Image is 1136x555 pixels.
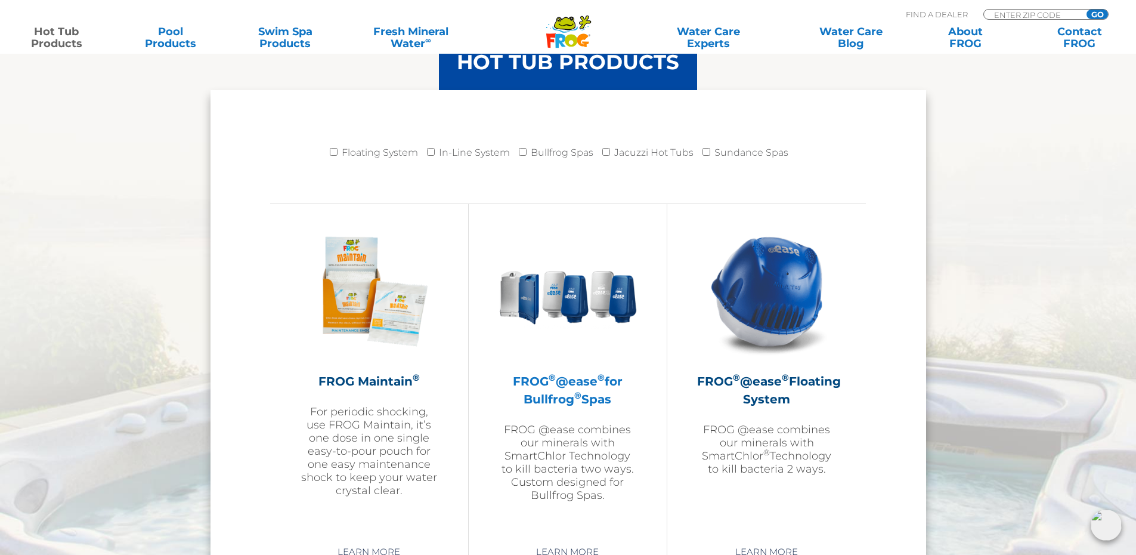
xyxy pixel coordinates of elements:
p: Find A Dealer [906,9,968,20]
img: bullfrog-product-hero-300x300.png [499,222,637,360]
label: Sundance Spas [714,141,788,165]
h2: FROG @ease Floating System [697,372,836,408]
sup: ® [574,390,581,401]
a: AboutFROG [921,26,1010,50]
img: hot-tub-product-atease-system-300x300.png [698,222,836,360]
sup: ∞ [425,35,431,45]
h2: FROG @ease for Bullfrog Spas [499,372,637,408]
a: Hot TubProducts [12,26,101,50]
sup: ® [413,372,420,383]
input: GO [1087,10,1108,19]
a: FROG Maintain®For periodic shocking, use FROG Maintain, it’s one dose in one single easy-to-pour ... [300,222,438,532]
sup: ® [763,448,770,457]
a: FROG®@ease®for Bullfrog®SpasFROG @ease combines our minerals with SmartChlor Technology to kill b... [499,222,637,532]
p: For periodic shocking, use FROG Maintain, it’s one dose in one single easy-to-pour pouch for one ... [300,405,438,497]
label: In-Line System [439,141,510,165]
a: Fresh MineralWater∞ [355,26,466,50]
a: Water CareBlog [806,26,895,50]
sup: ® [598,372,605,383]
p: FROG @ease combines our minerals with SmartChlor Technology to kill bacteria 2 ways. [697,423,836,476]
input: Zip Code Form [993,10,1073,20]
label: Jacuzzi Hot Tubs [614,141,694,165]
a: PoolProducts [126,26,215,50]
p: FROG @ease combines our minerals with SmartChlor Technology to kill bacteria two ways. Custom des... [499,423,637,502]
sup: ® [733,372,740,383]
label: Floating System [342,141,418,165]
label: Bullfrog Spas [531,141,593,165]
a: ContactFROG [1035,26,1124,50]
a: Swim SpaProducts [241,26,330,50]
sup: ® [549,372,556,383]
a: FROG®@ease®Floating SystemFROG @ease combines our minerals with SmartChlor®Technology to kill bac... [697,222,836,532]
h3: HOT TUB PRODUCTS [457,52,679,72]
img: Frog_Maintain_Hero-2-v2-300x300.png [300,222,438,360]
a: Water CareExperts [636,26,781,50]
img: openIcon [1091,510,1122,541]
sup: ® [782,372,789,383]
h2: FROG Maintain [300,372,438,390]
